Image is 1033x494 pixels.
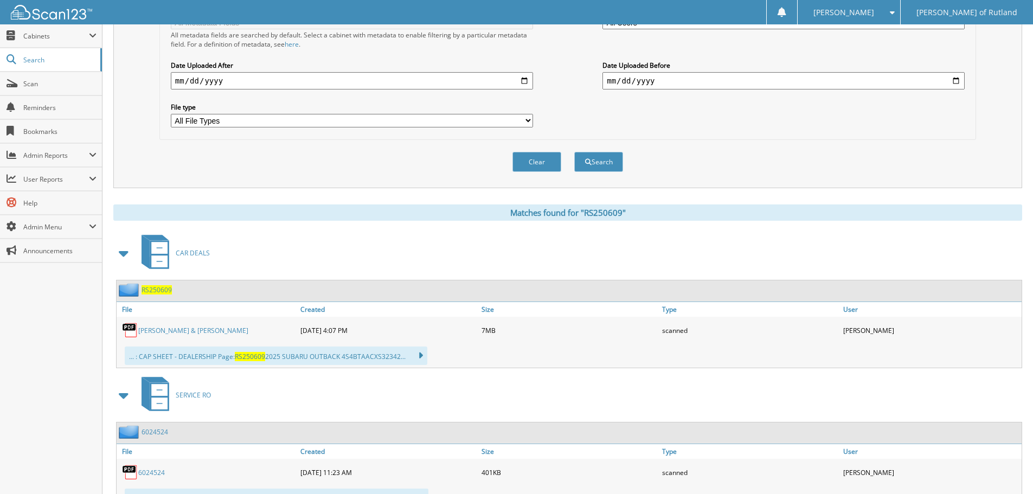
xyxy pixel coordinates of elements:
[11,5,92,20] img: scan123-logo-white.svg
[176,390,211,400] span: SERVICE RO
[479,319,660,341] div: 7MB
[479,302,660,317] a: Size
[23,175,89,184] span: User Reports
[138,326,248,335] a: [PERSON_NAME] & [PERSON_NAME]
[602,72,965,89] input: end
[122,322,138,338] img: PDF.png
[916,9,1017,16] span: [PERSON_NAME] of Rutland
[298,461,479,483] div: [DATE] 11:23 AM
[122,464,138,480] img: PDF.png
[840,461,1022,483] div: [PERSON_NAME]
[813,9,874,16] span: [PERSON_NAME]
[298,302,479,317] a: Created
[23,222,89,232] span: Admin Menu
[176,248,210,258] span: CAR DEALS
[298,444,479,459] a: Created
[659,319,840,341] div: scanned
[125,347,427,365] div: ... : CAP SHEET - DEALERSHIP Page: 2025 SUBARU OUTBACK 4S4BTAACXS32342...
[23,198,97,208] span: Help
[840,444,1022,459] a: User
[119,283,142,297] img: folder2.png
[479,461,660,483] div: 401KB
[171,72,533,89] input: start
[23,103,97,112] span: Reminders
[979,442,1033,494] iframe: Chat Widget
[142,427,168,437] a: 6024524
[659,444,840,459] a: Type
[171,30,533,49] div: All metadata fields are searched by default. Select a cabinet with metadata to enable filtering b...
[285,40,299,49] a: here
[23,127,97,136] span: Bookmarks
[23,55,95,65] span: Search
[840,302,1022,317] a: User
[840,319,1022,341] div: [PERSON_NAME]
[117,444,298,459] a: File
[602,61,965,70] label: Date Uploaded Before
[235,352,265,361] span: RS250609
[142,285,172,294] a: RS250609
[23,79,97,88] span: Scan
[135,374,211,416] a: SERVICE RO
[23,31,89,41] span: Cabinets
[574,152,623,172] button: Search
[135,232,210,274] a: CAR DEALS
[117,302,298,317] a: File
[119,425,142,439] img: folder2.png
[479,444,660,459] a: Size
[23,151,89,160] span: Admin Reports
[298,319,479,341] div: [DATE] 4:07 PM
[512,152,561,172] button: Clear
[138,468,165,477] a: 6024524
[171,102,533,112] label: File type
[659,461,840,483] div: scanned
[23,246,97,255] span: Announcements
[171,61,533,70] label: Date Uploaded After
[659,302,840,317] a: Type
[113,204,1022,221] div: Matches found for "RS250609"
